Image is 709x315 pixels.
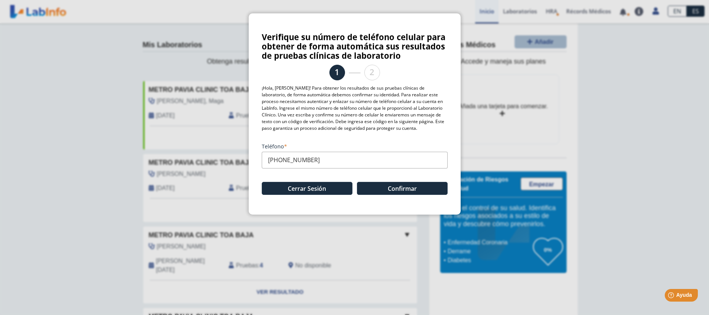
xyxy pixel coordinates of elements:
label: Teléfono [262,143,448,150]
li: 2 [364,65,380,80]
li: 1 [329,65,345,80]
input: (000) 000-0000 [262,152,448,168]
button: Confirmar [357,182,448,195]
h3: Verifique su número de teléfono celular para obtener de forma automática sus resultados de prueba... [262,32,448,60]
button: Cerrar Sesión [262,182,352,195]
iframe: Help widget launcher [643,286,701,307]
p: ¡Hola, [PERSON_NAME]! Para obtener los resultados de sus pruebas clínicas de laboratorio, de form... [262,85,448,132]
